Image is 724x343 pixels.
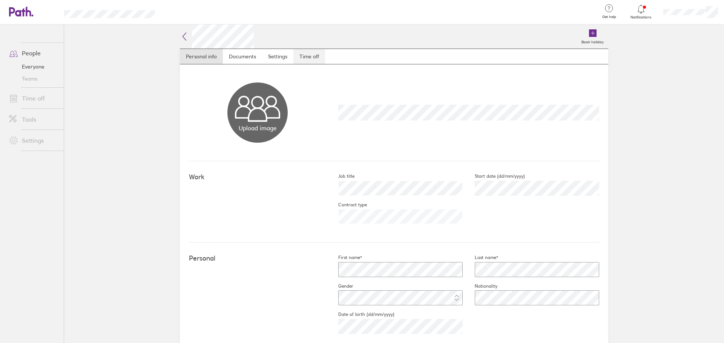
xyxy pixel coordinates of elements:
a: Time off [3,91,64,106]
label: Book holiday [577,38,608,44]
span: Notifications [629,15,653,20]
label: Start date (dd/mm/yyyy) [463,173,525,179]
a: Time off [293,49,325,64]
a: People [3,46,64,61]
a: Everyone [3,61,64,73]
a: Teams [3,73,64,85]
label: Nationality [463,283,497,289]
label: Job title [326,173,354,179]
label: Gender [326,283,353,289]
a: Settings [262,49,293,64]
label: Last name* [463,255,498,261]
label: Contract type [326,202,367,208]
a: Personal info [180,49,223,64]
a: Tools [3,112,64,127]
a: Documents [223,49,262,64]
a: Settings [3,133,64,148]
label: Date of birth (dd/mm/yyyy) [326,311,394,317]
a: Book holiday [577,24,608,49]
h4: Work [189,173,326,181]
label: First name* [326,255,362,261]
a: Notifications [629,4,653,20]
h4: Personal [189,255,326,262]
span: Get help [597,15,621,19]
